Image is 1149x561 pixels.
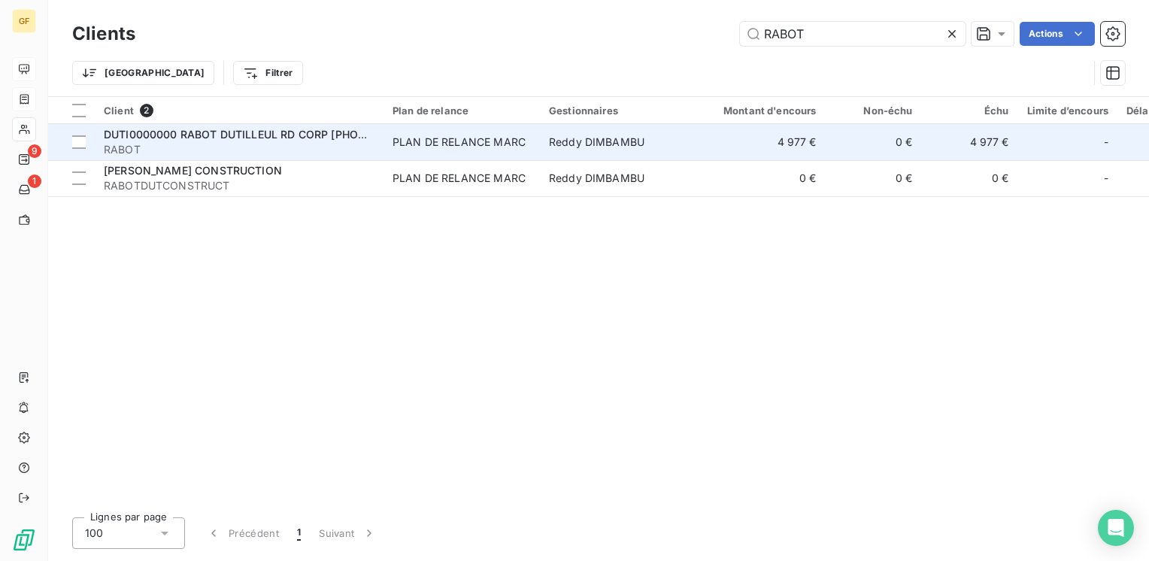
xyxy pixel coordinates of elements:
[140,104,153,117] span: 2
[72,20,135,47] h3: Clients
[393,135,526,150] div: PLAN DE RELANCE MARC
[12,528,36,552] img: Logo LeanPay
[104,142,374,157] span: RABOT
[705,105,817,117] div: Montant d'encours
[393,105,531,117] div: Plan de relance
[197,517,288,549] button: Précédent
[549,105,687,117] div: Gestionnaires
[835,105,913,117] div: Non-échu
[931,105,1009,117] div: Échu
[12,9,36,33] div: GF
[104,178,374,193] span: RABOTDUTCONSTRUCT
[28,144,41,158] span: 9
[1098,510,1134,546] div: Open Intercom Messenger
[826,160,922,196] td: 0 €
[233,61,302,85] button: Filtrer
[922,124,1018,160] td: 4 977 €
[104,128,427,141] span: DUTI0000000 RABOT DUTILLEUL RD CORP [PHONE_NUMBER]
[104,105,134,117] span: Client
[1104,135,1108,150] span: -
[28,174,41,188] span: 1
[922,160,1018,196] td: 0 €
[85,526,103,541] span: 100
[297,526,301,541] span: 1
[1020,22,1095,46] button: Actions
[696,124,826,160] td: 4 977 €
[1104,171,1108,186] span: -
[72,61,214,85] button: [GEOGRAPHIC_DATA]
[740,22,966,46] input: Rechercher
[549,171,644,184] span: Reddy DIMBAMBU
[1027,105,1108,117] div: Limite d’encours
[696,160,826,196] td: 0 €
[549,135,644,148] span: Reddy DIMBAMBU
[310,517,386,549] button: Suivant
[104,164,282,177] span: [PERSON_NAME] CONSTRUCTION
[393,171,526,186] div: PLAN DE RELANCE MARC
[826,124,922,160] td: 0 €
[288,517,310,549] button: 1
